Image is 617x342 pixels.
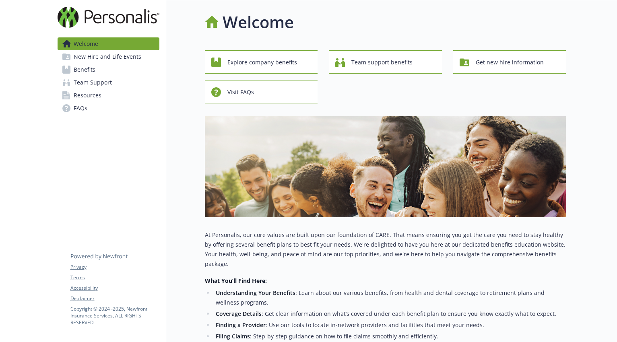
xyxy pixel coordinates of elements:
[58,76,159,89] a: Team Support
[74,50,141,63] span: New Hire and Life Events
[227,84,254,100] span: Visit FAQs
[58,37,159,50] a: Welcome
[74,89,101,102] span: Resources
[476,55,544,70] span: Get new hire information
[214,332,566,341] li: : Step-by-step guidance on how to file claims smoothly and efficiently.
[70,264,159,271] a: Privacy
[205,277,267,284] strong: What You’ll Find Here:
[70,274,159,281] a: Terms
[58,102,159,115] a: FAQs
[205,80,318,103] button: Visit FAQs
[216,289,295,297] strong: Understanding Your Benefits
[227,55,297,70] span: Explore company benefits
[74,102,87,115] span: FAQs
[223,10,294,34] h1: Welcome
[58,50,159,63] a: New Hire and Life Events
[205,230,566,269] p: At Personalis, our core values are built upon our foundation of CARE. That means ensuring you get...
[214,309,566,319] li: : Get clear information on what’s covered under each benefit plan to ensure you know exactly what...
[74,37,98,50] span: Welcome
[216,310,262,317] strong: Coverage Details
[74,76,112,89] span: Team Support
[453,50,566,74] button: Get new hire information
[214,320,566,330] li: : Use our tools to locate in-network providers and facilities that meet your needs.
[216,321,266,329] strong: Finding a Provider
[205,50,318,74] button: Explore company benefits
[70,305,159,326] p: Copyright © 2024 - 2025 , Newfront Insurance Services, ALL RIGHTS RESERVED
[70,284,159,292] a: Accessibility
[58,89,159,102] a: Resources
[58,63,159,76] a: Benefits
[329,50,442,74] button: Team support benefits
[70,295,159,302] a: Disclaimer
[214,288,566,307] li: : Learn about our various benefits, from health and dental coverage to retirement plans and welln...
[216,332,250,340] strong: Filing Claims
[205,116,566,217] img: overview page banner
[74,63,95,76] span: Benefits
[351,55,413,70] span: Team support benefits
